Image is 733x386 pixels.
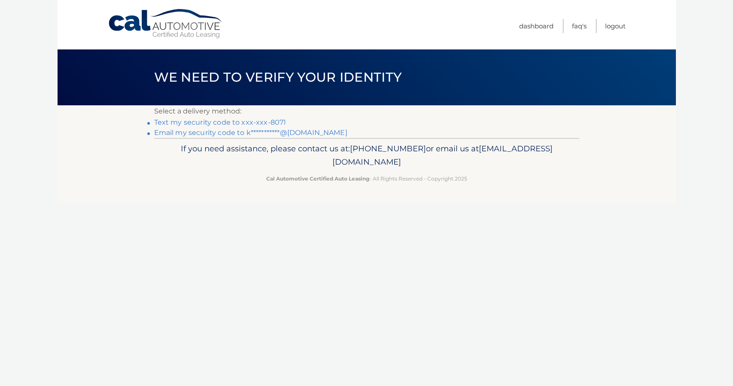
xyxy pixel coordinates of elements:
[605,19,626,33] a: Logout
[108,9,224,39] a: Cal Automotive
[160,142,574,169] p: If you need assistance, please contact us at: or email us at
[519,19,554,33] a: Dashboard
[572,19,587,33] a: FAQ's
[154,69,402,85] span: We need to verify your identity
[350,144,426,153] span: [PHONE_NUMBER]
[266,175,369,182] strong: Cal Automotive Certified Auto Leasing
[160,174,574,183] p: - All Rights Reserved - Copyright 2025
[154,105,579,117] p: Select a delivery method:
[154,118,286,126] a: Text my security code to xxx-xxx-8071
